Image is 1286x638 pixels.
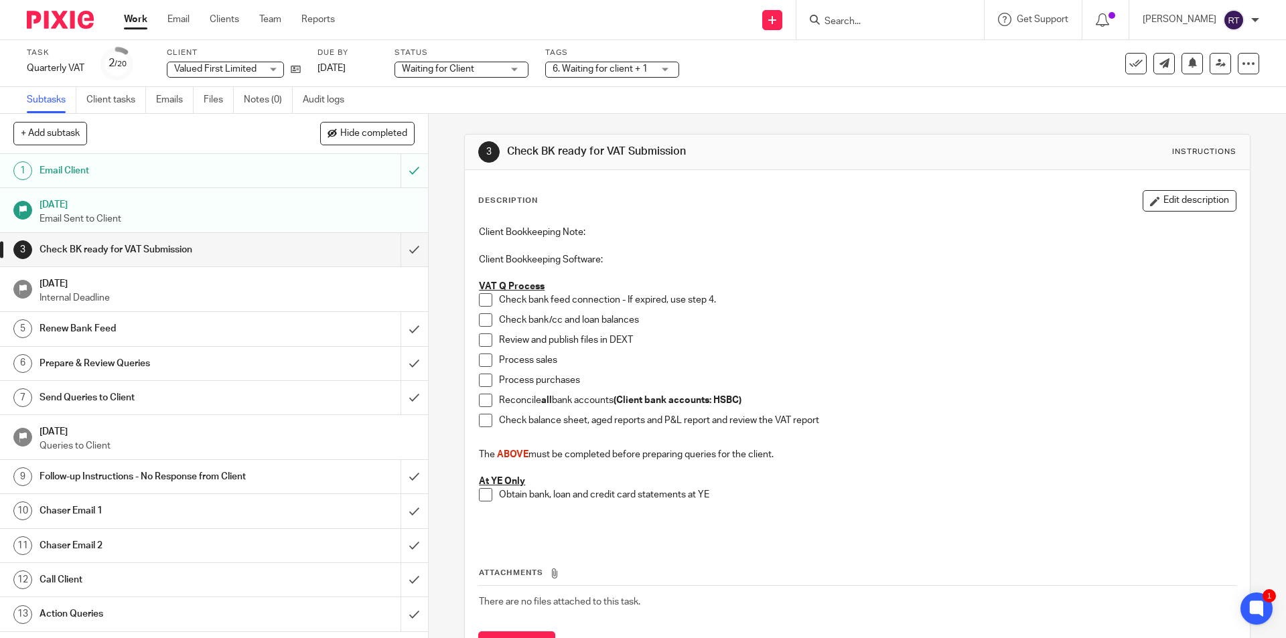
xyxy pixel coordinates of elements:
[499,374,1235,387] p: Process purchases
[479,448,1235,461] p: The must be completed before preparing queries for the client.
[1172,147,1236,157] div: Instructions
[479,253,1235,266] p: Client Bookkeeping Software:
[1143,190,1236,212] button: Edit description
[320,122,415,145] button: Hide completed
[317,48,378,58] label: Due by
[499,394,1235,407] p: Reconcile bank accounts
[13,161,32,180] div: 1
[479,569,543,576] span: Attachments
[13,605,32,624] div: 13
[40,439,415,453] p: Queries to Client
[13,467,32,486] div: 9
[174,64,257,74] span: Valued First Limited
[40,422,415,438] h1: [DATE]
[86,87,146,113] a: Client tasks
[13,240,32,259] div: 3
[40,212,415,226] p: Email Sent to Client
[40,195,415,212] h1: [DATE]
[614,396,741,405] strong: (Client bank accounts: HSBC)
[40,291,415,305] p: Internal Deadline
[499,353,1235,367] p: Process sales
[340,129,407,139] span: Hide completed
[479,226,1235,239] p: Client Bookkeeping Note:
[553,64,648,74] span: 6. Waiting for client + 1
[13,354,32,373] div: 6
[40,353,271,374] h1: Prepare & Review Queries
[499,414,1235,427] p: Check balance sheet, aged reports and P&L report and review the VAT report
[301,13,335,26] a: Reports
[507,145,886,159] h1: Check BK ready for VAT Submission
[402,64,474,74] span: Waiting for Client
[167,48,301,58] label: Client
[541,396,552,405] strong: all
[40,570,271,590] h1: Call Client
[479,597,640,607] span: There are no files attached to this task.
[317,64,346,73] span: [DATE]
[499,313,1235,327] p: Check bank/cc and loan balances
[124,13,147,26] a: Work
[40,536,271,556] h1: Chaser Email 2
[40,319,271,339] h1: Renew Bank Feed
[156,87,194,113] a: Emails
[479,282,545,291] u: VAT Q Process
[259,13,281,26] a: Team
[1263,589,1276,603] div: 1
[40,240,271,260] h1: Check BK ready for VAT Submission
[40,604,271,624] h1: Action Queries
[40,388,271,408] h1: Send Queries to Client
[13,501,32,520] div: 10
[27,87,76,113] a: Subtasks
[823,16,944,28] input: Search
[478,195,538,206] p: Description
[545,48,679,58] label: Tags
[499,293,1235,307] p: Check bank feed connection - If expired, use step 4.
[497,450,528,459] span: ABOVE
[499,333,1235,347] p: Review and publish files in DEXT
[13,319,32,338] div: 5
[478,141,500,163] div: 3
[204,87,234,113] a: Files
[210,13,239,26] a: Clients
[1143,13,1216,26] p: [PERSON_NAME]
[13,388,32,407] div: 7
[40,501,271,521] h1: Chaser Email 1
[1017,15,1068,24] span: Get Support
[40,274,415,291] h1: [DATE]
[40,161,271,181] h1: Email Client
[27,48,84,58] label: Task
[13,570,32,589] div: 12
[499,488,1235,501] p: Obtain bank, loan and credit card statements at YE
[27,62,84,75] div: Quarterly VAT
[479,477,525,486] u: At YE Only
[115,60,127,68] small: /20
[244,87,293,113] a: Notes (0)
[13,536,32,555] div: 11
[167,13,190,26] a: Email
[13,122,87,145] button: + Add subtask
[40,467,271,487] h1: Follow-up Instructions - No Response from Client
[303,87,354,113] a: Audit logs
[1223,9,1244,31] img: svg%3E
[109,56,127,71] div: 2
[27,11,94,29] img: Pixie
[395,48,528,58] label: Status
